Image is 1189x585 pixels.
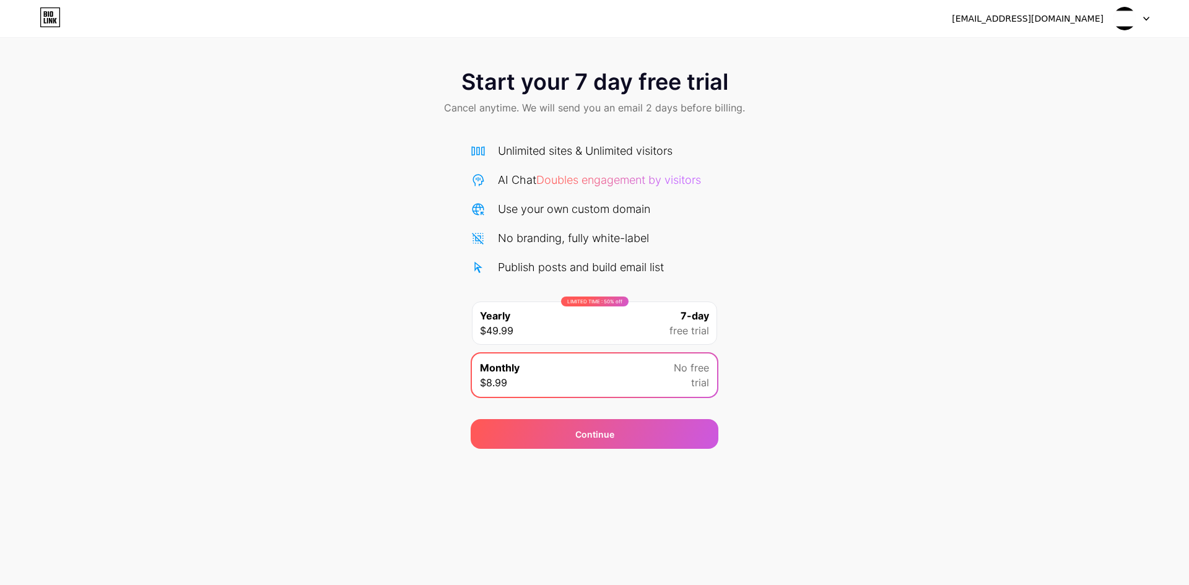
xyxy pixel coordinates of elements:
div: LIMITED TIME : 50% off [561,297,629,306]
div: No branding, fully white-label [498,230,649,246]
span: Start your 7 day free trial [461,69,728,94]
span: $49.99 [480,323,513,338]
div: Unlimited sites & Unlimited visitors [498,142,673,159]
span: free trial [669,323,709,338]
span: Yearly [480,308,510,323]
span: No free [674,360,709,375]
span: 7-day [681,308,709,323]
span: Monthly [480,360,520,375]
div: [EMAIL_ADDRESS][DOMAIN_NAME] [952,12,1104,25]
span: Cancel anytime. We will send you an email 2 days before billing. [444,100,745,115]
span: $8.99 [480,375,507,390]
img: cleanexpertx [1113,7,1136,30]
div: Publish posts and build email list [498,259,664,275]
div: AI Chat [498,171,701,188]
span: Doubles engagement by visitors [536,173,701,186]
div: Use your own custom domain [498,201,650,217]
span: Continue [575,428,614,441]
span: trial [691,375,709,390]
